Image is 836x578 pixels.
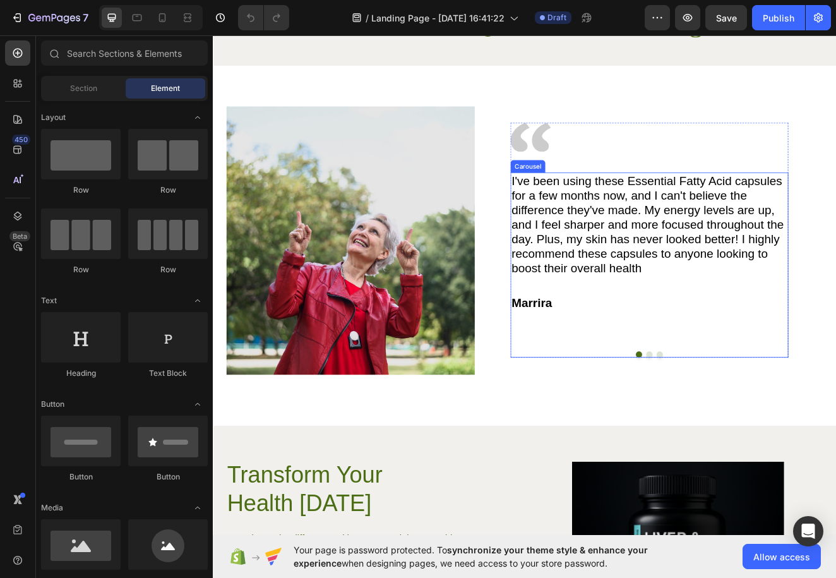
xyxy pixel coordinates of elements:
[514,389,522,397] button: Dot
[41,184,121,196] div: Row
[41,399,64,410] span: Button
[9,231,30,241] div: Beta
[188,107,208,128] span: Toggle open
[752,5,805,30] button: Publish
[364,159,401,170] div: Carousel
[188,291,208,311] span: Toggle open
[12,135,30,145] div: 450
[128,368,208,379] div: Text Block
[371,11,505,25] span: Landing Page - [DATE] 16:41:22
[238,5,289,30] div: Undo/Redo
[128,471,208,483] div: Button
[41,502,63,514] span: Media
[294,543,697,570] span: Your page is password protected. To when designing pages, we need access to your store password.
[41,295,57,306] span: Text
[753,550,810,563] span: Allow access
[793,516,823,546] div: Open Intercom Messenger
[294,545,648,569] span: synchronize your theme style & enhance your experience
[743,544,821,569] button: Allow access
[128,184,208,196] div: Row
[41,471,121,483] div: Button
[188,394,208,414] span: Toggle open
[70,83,97,94] span: Section
[128,264,208,275] div: Row
[366,11,369,25] span: /
[763,11,794,25] div: Publish
[41,368,121,379] div: Heading
[705,5,747,30] button: Save
[547,12,566,23] span: Draft
[362,173,698,297] p: I've been using these Essential Fatty Acid capsules for a few months now, and I can't believe the...
[5,5,94,30] button: 7
[527,389,534,397] button: Dot
[16,91,318,417] img: gempages_585404839597441693-2b74d67f-9e8c-45a7-8b54-ec6a10d8afa1.jpg
[41,40,208,66] input: Search Sections & Elements
[41,112,66,123] span: Layout
[83,10,88,25] p: 7
[188,498,208,518] span: Toggle open
[362,322,698,339] p: Marrira
[41,264,121,275] div: Row
[213,32,836,539] iframe: Design area
[716,13,737,23] span: Save
[151,83,180,94] span: Element
[539,389,547,397] button: Dot
[361,111,411,147] img: gempages_585404839597441693-6da46771-246b-4c3f-8936-ffaf9a5b80f5.svg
